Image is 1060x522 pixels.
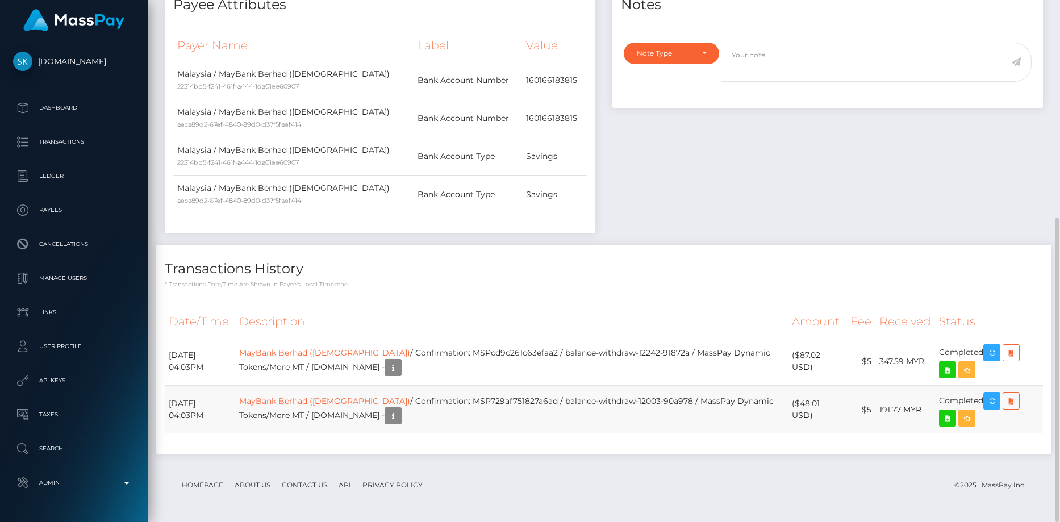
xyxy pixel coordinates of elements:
[277,476,332,494] a: Contact Us
[230,476,275,494] a: About Us
[173,61,414,99] td: Malaysia / MayBank Berhad ([DEMOGRAPHIC_DATA])
[239,348,410,358] a: MayBank Berhad ([DEMOGRAPHIC_DATA])
[13,474,135,491] p: Admin
[522,137,587,176] td: Savings
[358,476,427,494] a: Privacy Policy
[173,30,414,61] th: Payer Name
[13,304,135,321] p: Links
[522,99,587,137] td: 160166183815
[935,386,1043,434] td: Completed
[9,332,139,361] a: User Profile
[177,120,301,128] small: aeca89d2-67ef-4840-89d0-d37f5faef414
[875,386,935,434] td: 191.77 MYR
[935,337,1043,386] td: Completed
[954,479,1034,491] div: © 2025 , MassPay Inc.
[624,43,719,64] button: Note Type
[522,176,587,214] td: Savings
[13,338,135,355] p: User Profile
[13,236,135,253] p: Cancellations
[13,202,135,219] p: Payees
[23,9,124,31] img: MassPay Logo
[846,386,875,434] td: $5
[414,61,522,99] td: Bank Account Number
[9,298,139,327] a: Links
[177,82,299,90] small: 22314bb5-f241-461f-a444-1da01ee60907
[9,56,139,66] span: [DOMAIN_NAME]
[165,337,235,386] td: [DATE] 04:03PM
[788,337,846,386] td: ($87.02 USD)
[334,476,356,494] a: API
[173,176,414,214] td: Malaysia / MayBank Berhad ([DEMOGRAPHIC_DATA])
[13,52,32,71] img: Skin.Land
[165,280,1043,289] p: * Transactions date/time are shown in payee's local timezone
[13,99,135,116] p: Dashboard
[414,176,522,214] td: Bank Account Type
[165,306,235,337] th: Date/Time
[846,306,875,337] th: Fee
[9,196,139,224] a: Payees
[239,396,410,406] a: MayBank Berhad ([DEMOGRAPHIC_DATA])
[13,440,135,457] p: Search
[9,435,139,463] a: Search
[13,270,135,287] p: Manage Users
[165,386,235,434] td: [DATE] 04:03PM
[846,337,875,386] td: $5
[235,337,788,386] td: / Confirmation: MSPcd9c261c63efaa2 / balance-withdraw-12242-91872a / MassPay Dynamic Tokens/More ...
[9,128,139,156] a: Transactions
[637,49,693,58] div: Note Type
[875,306,935,337] th: Received
[935,306,1043,337] th: Status
[522,30,587,61] th: Value
[9,94,139,122] a: Dashboard
[235,386,788,434] td: / Confirmation: MSP729af751827a6ad / balance-withdraw-12003-90a978 / MassPay Dynamic Tokens/More ...
[13,168,135,185] p: Ledger
[9,400,139,429] a: Taxes
[177,158,299,166] small: 22314bb5-f241-461f-a444-1da01ee60907
[177,197,301,204] small: aeca89d2-67ef-4840-89d0-d37f5faef414
[9,366,139,395] a: API Keys
[414,137,522,176] td: Bank Account Type
[9,230,139,258] a: Cancellations
[173,99,414,137] td: Malaysia / MayBank Berhad ([DEMOGRAPHIC_DATA])
[522,61,587,99] td: 160166183815
[788,386,846,434] td: ($48.01 USD)
[173,137,414,176] td: Malaysia / MayBank Berhad ([DEMOGRAPHIC_DATA])
[788,306,846,337] th: Amount
[9,469,139,497] a: Admin
[235,306,788,337] th: Description
[875,337,935,386] td: 347.59 MYR
[9,264,139,293] a: Manage Users
[414,30,522,61] th: Label
[13,133,135,151] p: Transactions
[13,406,135,423] p: Taxes
[177,476,228,494] a: Homepage
[13,372,135,389] p: API Keys
[165,259,1043,279] h4: Transactions History
[9,162,139,190] a: Ledger
[414,99,522,137] td: Bank Account Number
